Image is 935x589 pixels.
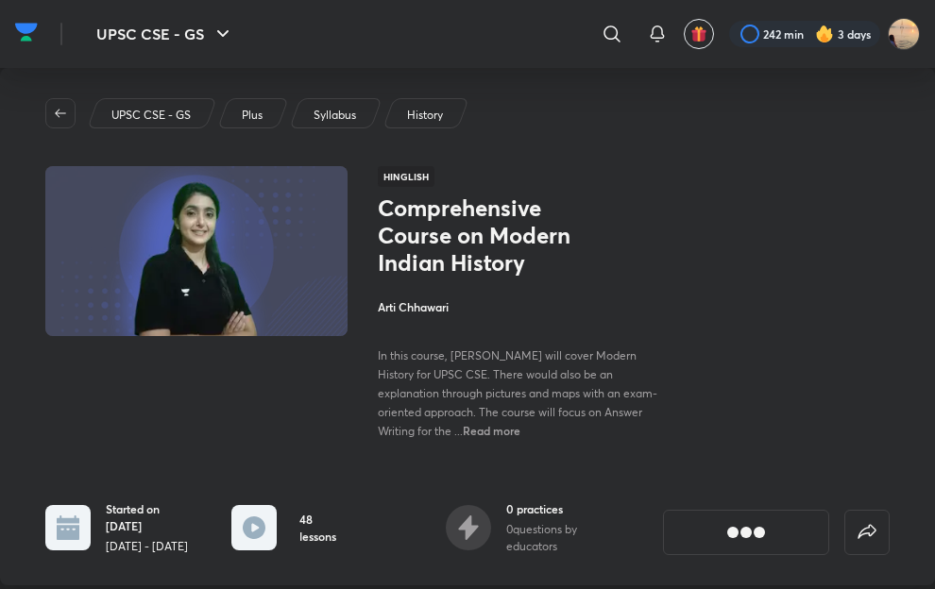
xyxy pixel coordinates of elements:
h1: Comprehensive Course on Modern Indian History [378,194,586,276]
h6: 0 practices [506,500,625,517]
p: 0 questions by educators [506,521,625,555]
span: Hinglish [378,166,434,187]
p: [DATE] - [DATE] [106,538,194,555]
p: UPSC CSE - GS [111,107,191,124]
button: avatar [684,19,714,49]
a: UPSC CSE - GS [109,107,195,124]
span: Read more [463,423,520,438]
img: Company Logo [15,18,38,46]
img: Thumbnail [42,164,350,338]
p: Syllabus [314,107,356,124]
h4: Arti Chhawari [378,298,663,315]
button: UPSC CSE - GS [85,15,246,53]
p: Plus [242,107,263,124]
button: false [844,510,890,555]
a: Company Logo [15,18,38,51]
a: History [404,107,447,124]
img: Snatashree Punyatoya [888,18,920,50]
img: avatar [690,25,707,42]
h6: 48 lessons [299,511,348,545]
a: Syllabus [311,107,360,124]
h6: Started on [DATE] [106,500,194,534]
a: Plus [239,107,266,124]
button: [object Object] [663,510,829,555]
img: streak [815,25,834,43]
span: In this course, [PERSON_NAME] will cover Modern History for UPSC CSE. There would also be an expl... [378,348,657,438]
p: History [407,107,443,124]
